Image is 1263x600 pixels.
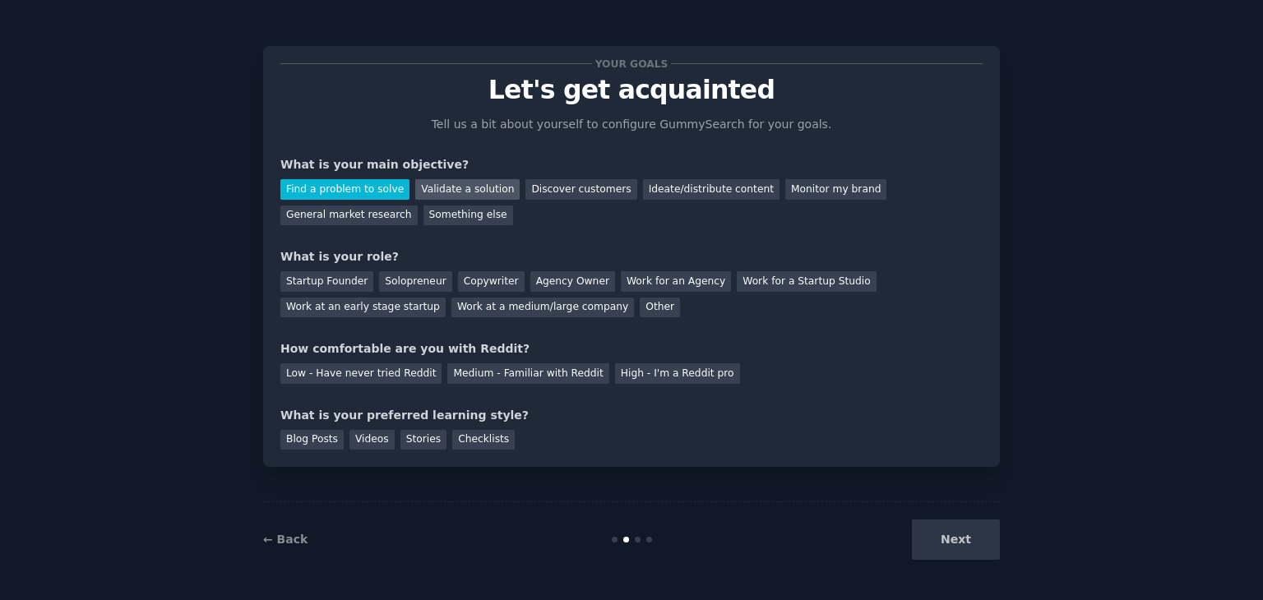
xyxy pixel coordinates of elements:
div: Checklists [452,430,515,450]
div: Validate a solution [415,179,520,200]
div: High - I'm a Reddit pro [615,363,740,384]
div: Work at an early stage startup [280,298,446,318]
div: Copywriter [458,271,525,292]
p: Tell us a bit about yourself to configure GummySearch for your goals. [424,116,839,133]
div: Monitor my brand [785,179,886,200]
div: What is your role? [280,248,983,265]
div: Find a problem to solve [280,179,409,200]
div: How comfortable are you with Reddit? [280,340,983,358]
span: Your goals [592,55,671,72]
div: Stories [400,430,446,450]
div: Work for an Agency [621,271,731,292]
div: Videos [349,430,395,450]
div: What is your preferred learning style? [280,407,983,424]
div: Low - Have never tried Reddit [280,363,442,384]
div: Blog Posts [280,430,344,450]
div: Discover customers [525,179,636,200]
div: Medium - Familiar with Reddit [447,363,608,384]
div: Startup Founder [280,271,373,292]
div: Something else [423,205,513,226]
p: Let's get acquainted [280,76,983,104]
div: Agency Owner [530,271,615,292]
a: ← Back [263,533,308,546]
div: Ideate/distribute content [643,179,780,200]
div: General market research [280,205,418,226]
div: What is your main objective? [280,156,983,173]
div: Work for a Startup Studio [737,271,876,292]
div: Solopreneur [379,271,451,292]
div: Work at a medium/large company [451,298,634,318]
div: Other [640,298,680,318]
